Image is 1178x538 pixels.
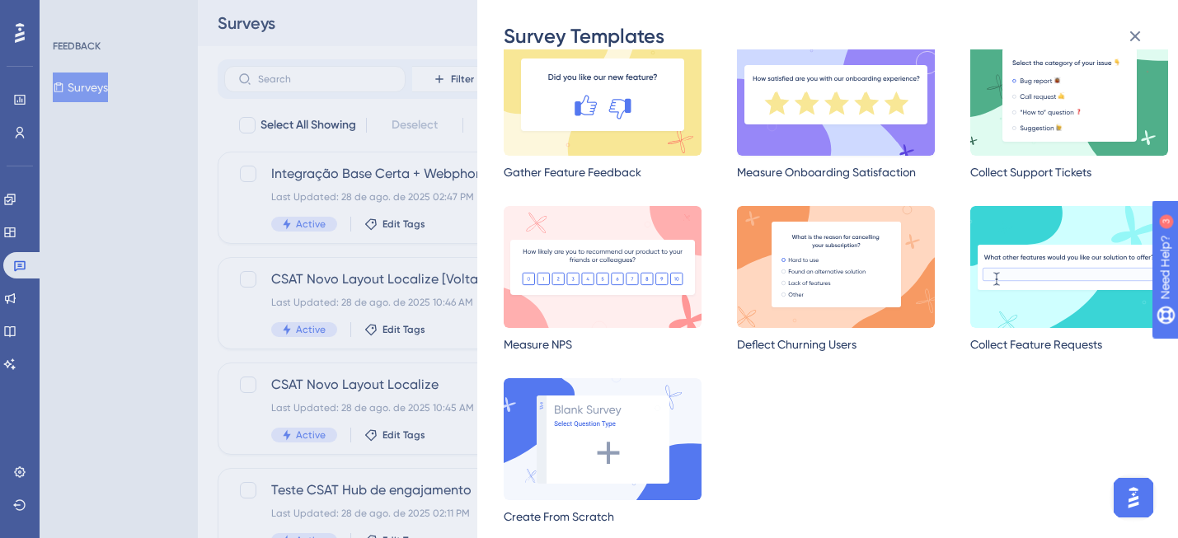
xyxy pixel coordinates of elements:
[737,206,935,328] img: deflectChurning
[115,8,120,21] div: 3
[504,378,702,500] img: createScratch
[504,206,702,328] img: nps
[737,34,935,156] img: satisfaction
[970,162,1168,182] div: Collect Support Tickets
[970,206,1168,328] img: requestFeature
[504,334,702,354] div: Measure NPS
[737,162,935,182] div: Measure Onboarding Satisfaction
[970,34,1168,156] img: multipleChoice
[504,162,702,182] div: Gather Feature Feedback
[504,23,1155,49] div: Survey Templates
[737,334,935,354] div: Deflect Churning Users
[1109,473,1158,522] iframe: UserGuiding AI Assistant Launcher
[39,4,103,24] span: Need Help?
[504,507,702,526] div: Create From Scratch
[970,334,1168,354] div: Collect Feature Requests
[504,34,702,156] img: gatherFeedback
